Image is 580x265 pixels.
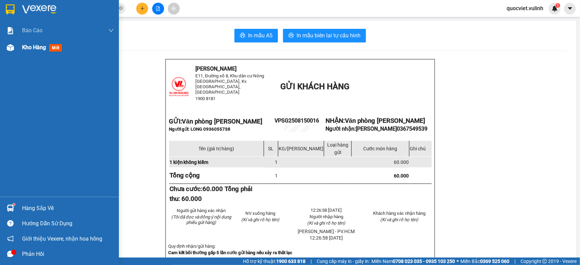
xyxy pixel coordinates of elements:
span: Văn phòng [PERSON_NAME] [345,117,425,125]
strong: Người nhận: [326,126,427,132]
td: Cước món hàng [351,141,409,157]
img: solution-icon [7,27,14,34]
img: logo [169,77,189,97]
span: 12:26:58 [DATE] [311,208,342,213]
span: Giới thiệu Vexere, nhận hoa hồng [22,234,102,243]
strong: Tổng cộng [170,172,200,179]
button: aim [168,3,180,15]
span: GỬI KHÁCH HÀNG [280,82,349,91]
span: Hỗ trợ kỹ thuật: [243,258,305,265]
em: (Tôi đã đọc và đồng ý nội dung phiếu gửi hàng) [171,214,231,225]
span: close-circle [119,5,123,12]
span: close-circle [119,6,123,10]
span: Cung cấp máy in - giấy in: [317,258,370,265]
img: logo.jpg [3,3,37,37]
strong: 0708 023 035 - 0935 103 250 [393,259,455,264]
td: KG/[PERSON_NAME] [278,141,324,157]
img: warehouse-icon [7,44,14,51]
button: plus [136,3,148,15]
img: logo-vxr [6,4,15,15]
span: (Kí và ghi rõ họ tên) [380,217,418,222]
img: icon-new-feature [552,5,558,12]
span: E11, Đường số 8, Khu dân cư Nông [GEOGRAPHIC_DATA], Kv.[GEOGRAPHIC_DATA], [GEOGRAPHIC_DATA] [196,73,264,95]
button: printerIn mẫu A5 [234,29,278,42]
span: 1 [557,3,559,8]
span: 60.000 [394,173,409,178]
span: Khách hàng xác nhận hàng [373,211,425,216]
span: printer [240,33,245,39]
span: VPSG2508150016 [275,117,319,124]
td: Ghi chú [409,141,432,157]
span: Miền Nam [371,258,455,265]
span: copyright [542,259,547,264]
div: Phản hồi [22,249,114,259]
span: (Kí và ghi rõ họ tên) [307,221,346,226]
span: Văn phòng [PERSON_NAME] [182,118,262,125]
span: | [514,258,515,265]
span: 60.000 [394,159,409,165]
td: Loại hàng gửi [324,141,351,157]
strong: 1900 633 818 [276,259,305,264]
span: Người gửi: LONG 0936055738 [169,127,231,132]
span: message [7,251,14,257]
strong: Chưa cước: [170,185,253,203]
span: mới [49,44,62,52]
sup: 1 [556,3,560,8]
span: [PERSON_NAME] - PV.HCM [298,229,355,234]
span: caret-down [567,5,573,12]
span: Kho hàng [22,44,46,51]
span: 1 [275,159,278,165]
div: Hàng sắp về [22,203,114,213]
span: 1 [275,173,278,178]
span: | [311,258,312,265]
span: Người gửi hàng xác nhận [177,208,226,213]
span: down [108,28,114,33]
span: In mẫu biên lai tự cấu hình [297,31,361,40]
span: aim [171,6,176,11]
span: plus [140,6,145,11]
span: Quy định nhận/gửi hàng: [168,244,215,249]
span: printer [288,33,294,39]
span: phone [3,50,8,56]
li: 1900 8181 [3,49,129,57]
strong: Cam kết bồi thường gấp 5 lần cước gửi hàng nếu xảy ra thất lạc [168,250,293,255]
span: 60.000 Tổng phải thu: 60.000 [170,185,253,203]
div: Hướng dẫn sử dụng [22,219,114,229]
button: caret-down [564,3,576,15]
span: 1900 8181 [196,96,216,101]
strong: 0369 525 060 [480,259,509,264]
li: E11, Đường số 8, Khu dân cư Nông [GEOGRAPHIC_DATA], Kv.[GEOGRAPHIC_DATA], [GEOGRAPHIC_DATA] [3,15,129,49]
td: Tên (giá trị hàng) [169,141,264,157]
span: file-add [156,6,160,11]
span: NV xuống hàng [245,211,275,216]
span: environment [39,16,45,22]
span: Người nhập hàng [310,214,343,219]
span: quocviet.vulinh [501,4,549,13]
img: warehouse-icon [7,205,14,212]
span: 12:26:58 [DATE] [310,235,343,241]
span: ⚪️ [457,260,459,263]
span: [PERSON_NAME] [356,126,427,132]
button: file-add [152,3,164,15]
button: printerIn mẫu biên lai tự cấu hình [283,29,366,42]
span: question-circle [7,220,14,227]
span: notification [7,235,14,242]
span: In mẫu A5 [248,31,273,40]
span: [PERSON_NAME] [196,65,237,72]
span: Miền Bắc [460,258,509,265]
b: [PERSON_NAME] [39,4,96,13]
td: SL [264,141,278,157]
strong: NHẬN: [326,117,425,125]
strong: GỬI: [169,118,262,125]
span: 1 kiện không kiểm [170,159,209,165]
sup: 1 [13,204,15,206]
span: 0367549539 [397,126,427,132]
span: Báo cáo [22,26,42,35]
span: (Kí và ghi rõ họ tên) [241,217,279,222]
